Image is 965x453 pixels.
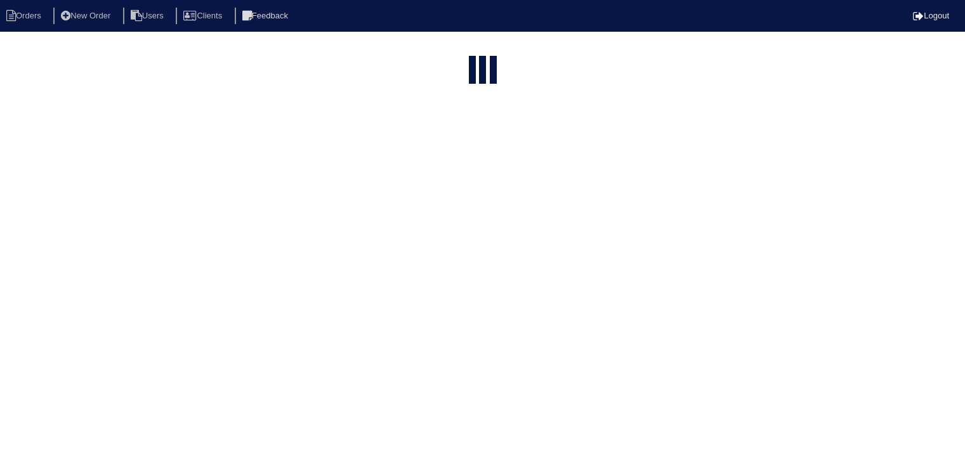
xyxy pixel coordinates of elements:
[123,8,174,25] li: Users
[176,8,232,25] li: Clients
[53,8,121,25] li: New Order
[913,11,949,20] a: Logout
[53,11,121,20] a: New Order
[235,8,298,25] li: Feedback
[176,11,232,20] a: Clients
[479,56,486,86] div: loading...
[123,11,174,20] a: Users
